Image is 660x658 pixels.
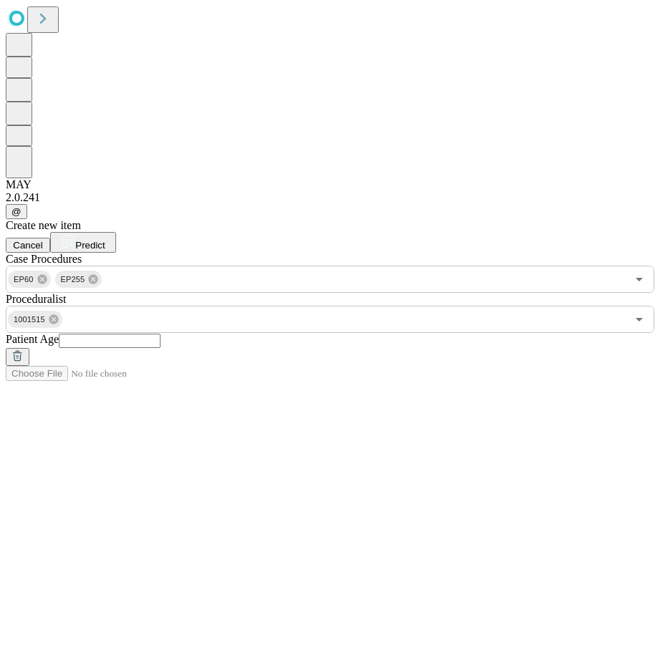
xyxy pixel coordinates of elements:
span: Create new item [6,219,81,231]
div: MAY [6,178,654,191]
span: Patient Age [6,333,59,345]
span: Proceduralist [6,293,66,305]
div: EP255 [55,271,102,288]
span: Scheduled Procedure [6,253,82,265]
span: EP60 [8,271,39,288]
span: EP255 [55,271,91,288]
span: Predict [75,240,105,251]
button: Predict [50,232,116,253]
span: 1001515 [8,311,51,328]
span: Cancel [13,240,43,251]
button: @ [6,204,27,219]
div: EP60 [8,271,51,288]
span: @ [11,206,21,217]
div: 1001515 [8,311,62,328]
button: Cancel [6,238,50,253]
button: Open [629,269,649,289]
div: 2.0.241 [6,191,654,204]
button: Open [629,309,649,329]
